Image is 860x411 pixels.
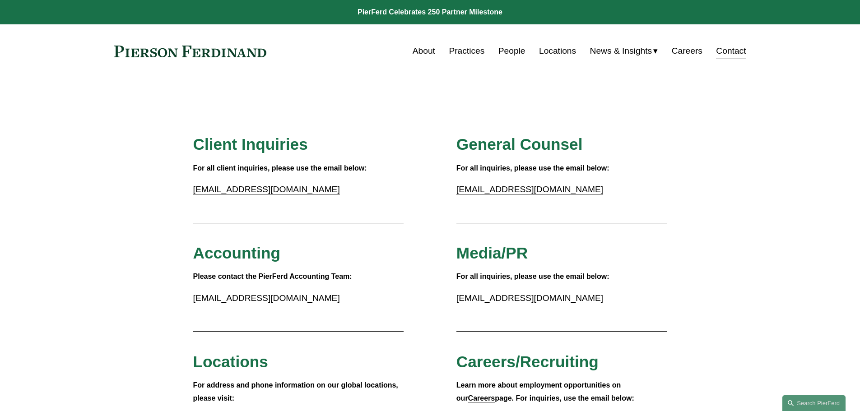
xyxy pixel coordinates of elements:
a: Contact [716,42,746,60]
strong: Learn more about employment opportunities on our [456,381,623,402]
span: Accounting [193,244,281,262]
a: Careers [468,394,495,402]
strong: Please contact the PierFerd Accounting Team: [193,272,352,280]
span: Careers/Recruiting [456,353,599,370]
a: [EMAIL_ADDRESS][DOMAIN_NAME] [193,293,340,303]
a: People [498,42,525,60]
span: Media/PR [456,244,528,262]
a: folder dropdown [590,42,658,60]
strong: page. For inquiries, use the email below: [495,394,634,402]
strong: For all inquiries, please use the email below: [456,272,609,280]
a: About [413,42,435,60]
span: News & Insights [590,43,652,59]
strong: For address and phone information on our global locations, please visit: [193,381,400,402]
span: Locations [193,353,268,370]
a: Locations [539,42,576,60]
a: Search this site [782,395,846,411]
a: Careers [672,42,702,60]
a: Practices [449,42,484,60]
a: [EMAIL_ADDRESS][DOMAIN_NAME] [456,293,603,303]
span: General Counsel [456,135,583,153]
a: [EMAIL_ADDRESS][DOMAIN_NAME] [456,185,603,194]
strong: For all client inquiries, please use the email below: [193,164,367,172]
span: Client Inquiries [193,135,308,153]
strong: For all inquiries, please use the email below: [456,164,609,172]
a: [EMAIL_ADDRESS][DOMAIN_NAME] [193,185,340,194]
